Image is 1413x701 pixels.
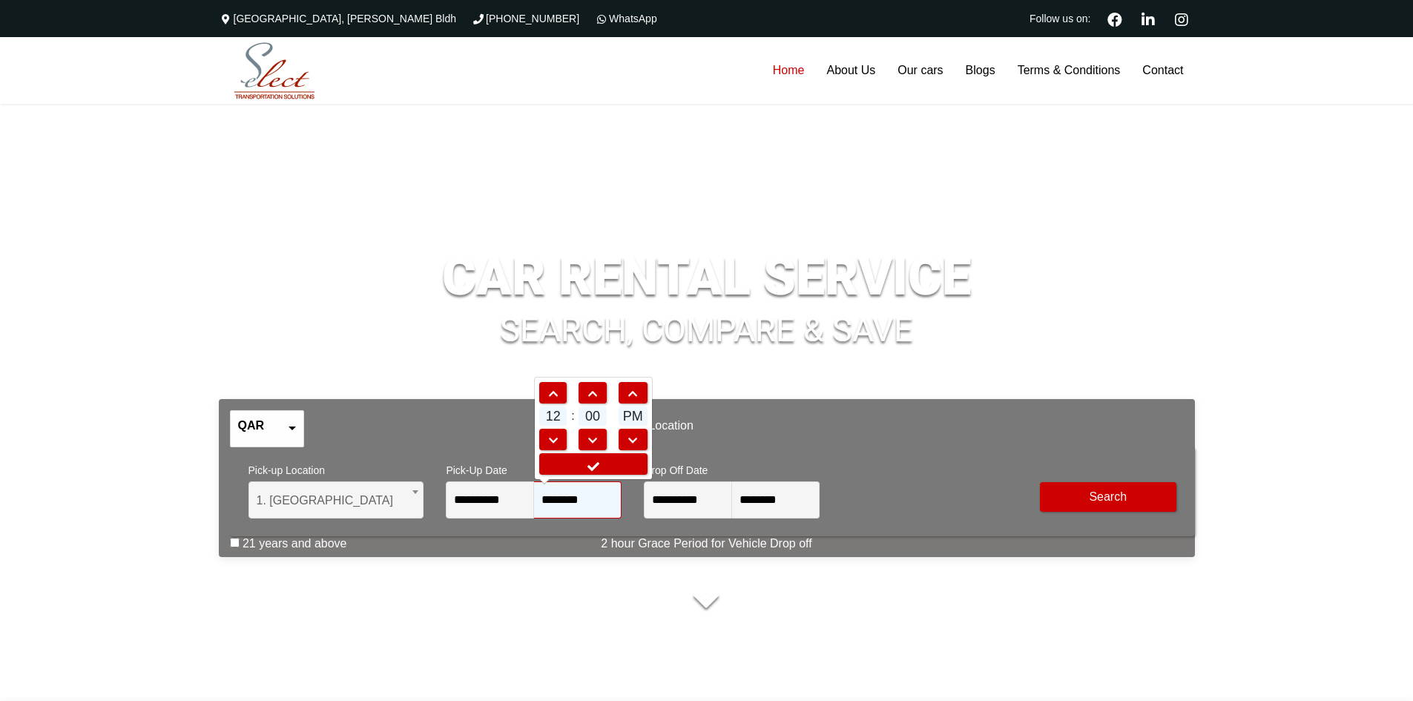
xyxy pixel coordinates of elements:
[471,13,579,24] a: [PHONE_NUMBER]
[257,482,416,519] span: 1. Hamad International Airport
[886,37,954,104] a: Our cars
[223,39,326,103] img: Select Rent a Car
[762,37,816,104] a: Home
[955,37,1007,104] a: Blogs
[619,407,648,426] span: PM
[1007,37,1132,104] a: Terms & Conditions
[1136,10,1162,27] a: Linkedin
[243,536,347,551] label: 21 years and above
[446,455,622,481] span: Pick-Up Date
[579,407,607,426] span: 00
[539,407,567,426] span: 12
[568,405,577,427] td: :
[644,455,820,481] span: Drop Off Date
[1131,37,1194,104] a: Contact
[219,291,1195,347] h1: SEARCH, COMPARE & SAVE
[1101,10,1128,27] a: Facebook
[248,455,424,481] span: Pick-up Location
[594,13,657,24] a: WhatsApp
[219,251,1195,303] h1: CAR RENTAL SERVICE
[238,418,265,433] label: QAR
[219,535,1195,553] p: 2 hour Grace Period for Vehicle Drop off
[248,481,424,519] span: 1. Hamad International Airport
[1040,482,1176,512] button: Modify Search
[1169,10,1195,27] a: Instagram
[815,37,886,104] a: About Us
